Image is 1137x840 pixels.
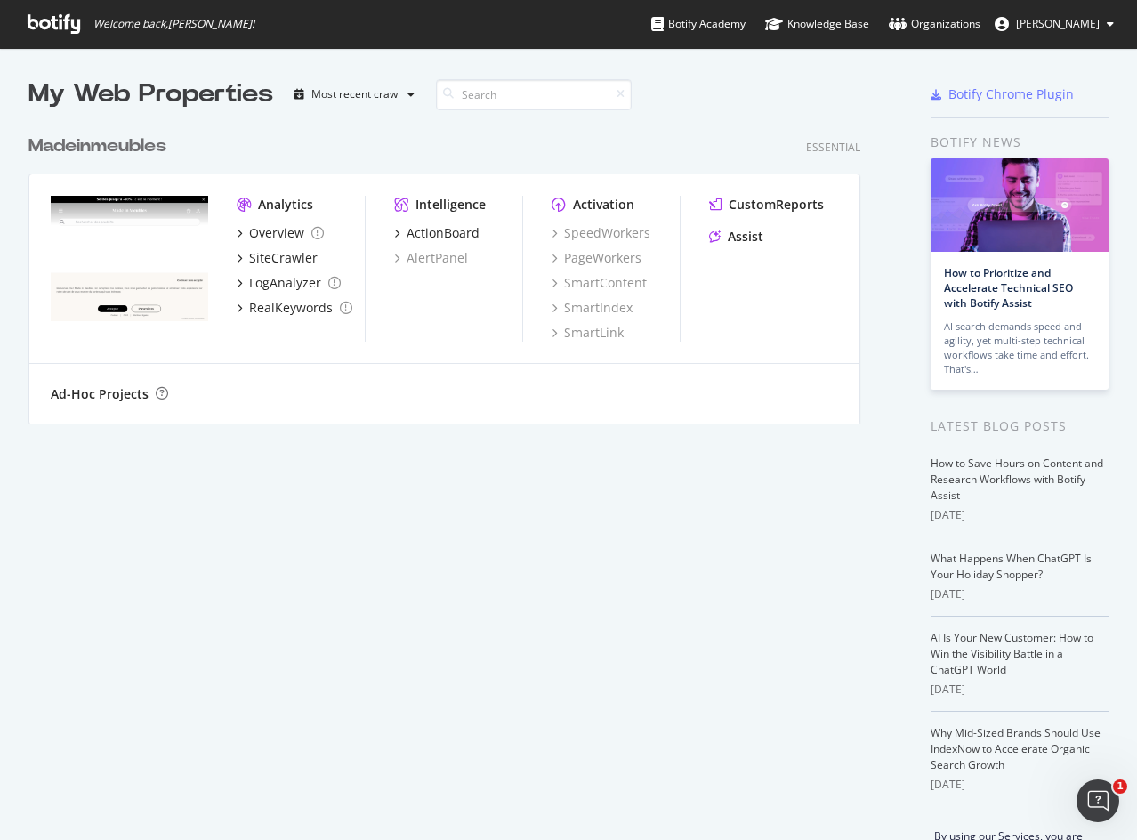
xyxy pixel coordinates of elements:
[709,196,824,214] a: CustomReports
[51,385,149,403] div: Ad-Hoc Projects
[249,249,318,267] div: SiteCrawler
[931,777,1109,793] div: [DATE]
[944,265,1073,311] a: How to Prioritize and Accelerate Technical SEO with Botify Assist
[394,249,468,267] a: AlertPanel
[249,224,304,242] div: Overview
[93,17,254,31] span: Welcome back, [PERSON_NAME] !
[394,224,480,242] a: ActionBoard
[249,299,333,317] div: RealKeywords
[806,140,860,155] div: Essential
[944,319,1095,376] div: AI search demands speed and agility, yet multi-step technical workflows take time and effort. Tha...
[287,80,422,109] button: Most recent crawl
[237,274,341,292] a: LogAnalyzer
[931,416,1109,436] div: Latest Blog Posts
[552,224,650,242] a: SpeedWorkers
[552,299,633,317] a: SmartIndex
[889,15,980,33] div: Organizations
[436,79,632,110] input: Search
[980,10,1128,38] button: [PERSON_NAME]
[237,224,324,242] a: Overview
[931,682,1109,698] div: [DATE]
[237,249,318,267] a: SiteCrawler
[311,89,400,100] div: Most recent crawl
[552,249,641,267] a: PageWorkers
[552,274,647,292] a: SmartContent
[931,85,1074,103] a: Botify Chrome Plugin
[552,324,624,342] a: SmartLink
[1077,779,1119,822] iframe: Intercom live chat
[931,725,1101,772] a: Why Mid-Sized Brands Should Use IndexNow to Accelerate Organic Search Growth
[1113,779,1127,794] span: 1
[28,133,173,159] a: Madeinmeubles
[709,228,763,246] a: Assist
[249,274,321,292] div: LogAnalyzer
[931,133,1109,152] div: Botify news
[931,586,1109,602] div: [DATE]
[651,15,746,33] div: Botify Academy
[765,15,869,33] div: Knowledge Base
[931,551,1092,582] a: What Happens When ChatGPT Is Your Holiday Shopper?
[28,112,875,424] div: grid
[931,630,1093,677] a: AI Is Your New Customer: How to Win the Visibility Battle in a ChatGPT World
[1016,16,1100,31] span: Martin Lepecquet
[948,85,1074,103] div: Botify Chrome Plugin
[51,196,208,322] img: made-in-meubles.com
[729,196,824,214] div: CustomReports
[931,158,1109,252] img: How to Prioritize and Accelerate Technical SEO with Botify Assist
[931,456,1103,503] a: How to Save Hours on Content and Research Workflows with Botify Assist
[407,224,480,242] div: ActionBoard
[573,196,634,214] div: Activation
[28,133,166,159] div: Madeinmeubles
[931,507,1109,523] div: [DATE]
[415,196,486,214] div: Intelligence
[28,77,273,112] div: My Web Properties
[237,299,352,317] a: RealKeywords
[728,228,763,246] div: Assist
[258,196,313,214] div: Analytics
